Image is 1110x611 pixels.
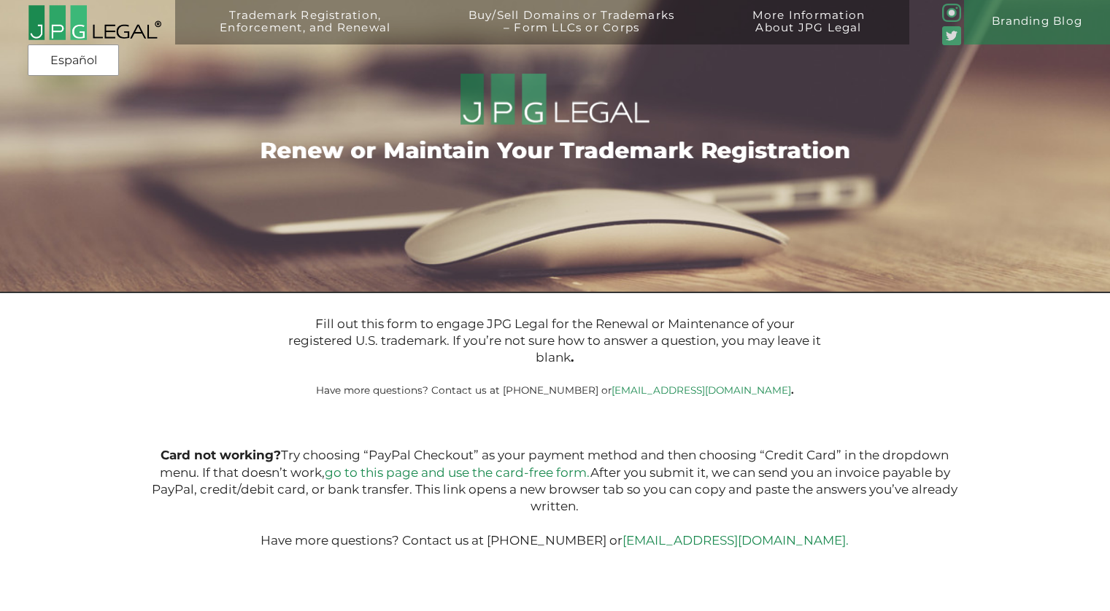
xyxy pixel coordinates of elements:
[791,384,794,396] b: .
[623,533,849,548] a: [EMAIL_ADDRESS][DOMAIN_NAME].
[187,9,424,54] a: Trademark Registration,Enforcement, and Renewal
[144,447,966,549] p: Try choosing “PayPal Checkout” as your payment method and then choosing “Credit Card” in the drop...
[32,47,115,74] a: Español
[571,350,574,365] b: .
[288,316,821,367] p: Fill out this form to engage JPG Legal for the Renewal or Maintenance of your registered U.S. tra...
[435,9,708,54] a: Buy/Sell Domains or Trademarks– Form LLCs or Corps
[942,26,960,44] img: Twitter_Social_Icon_Rounded_Square_Color-mid-green3-90.png
[612,384,791,396] a: [EMAIL_ADDRESS][DOMAIN_NAME]
[719,9,898,54] a: More InformationAbout JPG Legal
[942,4,960,22] img: glyph-logo_May2016-green3-90.png
[316,384,794,396] small: Have more questions? Contact us at [PHONE_NUMBER] or
[325,465,590,480] a: go to this page and use the card-free form.
[28,4,161,41] img: 2016-logo-black-letters-3-r.png
[161,448,281,462] b: Card not working?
